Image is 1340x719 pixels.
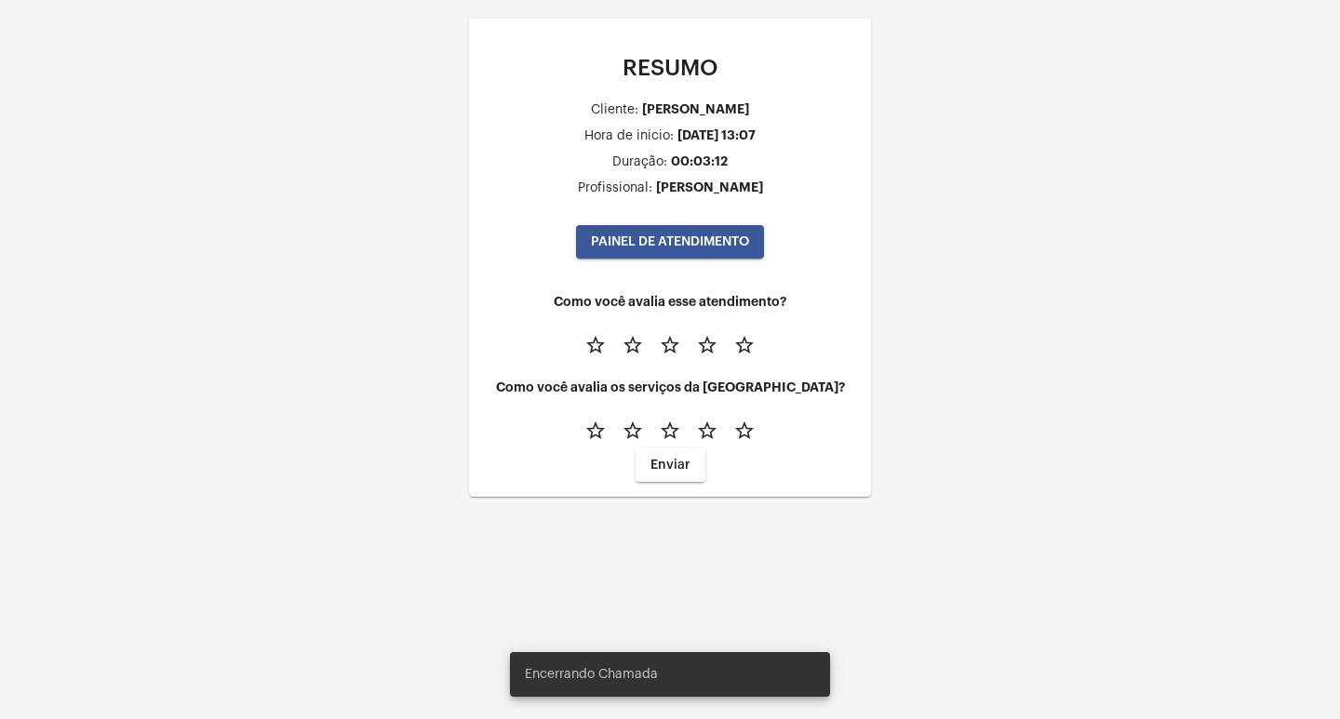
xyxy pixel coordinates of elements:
[484,56,856,80] p: RESUMO
[525,665,658,684] span: Encerrando Chamada
[576,225,764,259] button: PAINEL DE ATENDIMENTO
[612,155,667,169] div: Duração:
[696,419,718,442] mat-icon: star_border
[696,334,718,356] mat-icon: star_border
[636,448,705,482] button: Enviar
[584,419,607,442] mat-icon: star_border
[622,419,644,442] mat-icon: star_border
[578,181,652,195] div: Profissional:
[671,154,728,168] div: 00:03:12
[484,380,856,394] h4: Como você avalia os serviços da [GEOGRAPHIC_DATA]?
[659,334,681,356] mat-icon: star_border
[733,419,756,442] mat-icon: star_border
[591,235,749,248] span: PAINEL DE ATENDIMENTO
[622,334,644,356] mat-icon: star_border
[584,334,607,356] mat-icon: star_border
[642,102,749,116] div: [PERSON_NAME]
[484,295,856,309] h4: Como você avalia esse atendimento?
[584,129,674,143] div: Hora de inicio:
[650,459,690,472] span: Enviar
[656,180,763,194] div: [PERSON_NAME]
[733,334,756,356] mat-icon: star_border
[677,128,756,142] div: [DATE] 13:07
[591,103,638,117] div: Cliente:
[659,419,681,442] mat-icon: star_border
